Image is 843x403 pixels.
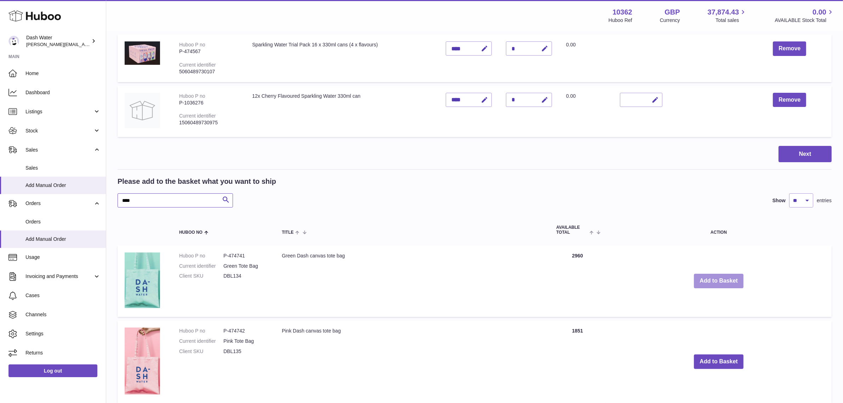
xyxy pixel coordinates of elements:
img: 12x Cherry Flavoured Sparkling Water 330ml can [125,93,160,128]
button: Remove [773,93,806,107]
span: Dashboard [25,89,101,96]
div: Currency [660,17,680,24]
h2: Please add to the basket what you want to ship [118,177,276,186]
a: 37,874.43 Total sales [707,7,747,24]
button: Add to Basket [694,354,744,369]
span: Huboo no [179,230,203,235]
span: Stock [25,127,93,134]
dd: P-474741 [223,252,268,259]
span: Cases [25,292,101,299]
span: [PERSON_NAME][EMAIL_ADDRESS][DOMAIN_NAME] [26,41,142,47]
span: 0.00 [813,7,826,17]
span: Sales [25,165,101,171]
img: Sparkling Water Trial Pack 16 x 330ml cans (4 x flavours) [125,41,160,65]
button: Remove [773,41,806,56]
a: 0.00 AVAILABLE Stock Total [775,7,835,24]
span: AVAILABLE Total [556,225,588,234]
span: entries [817,197,832,204]
dd: Green Tote Bag [223,263,268,269]
dt: Client SKU [179,348,223,355]
td: 12x Cherry Flavoured Sparkling Water 330ml can [245,86,439,137]
div: 15060489730975 [179,119,238,126]
div: Huboo Ref [609,17,632,24]
span: Settings [25,330,101,337]
td: Green Dash canvas tote bag [275,245,549,317]
dd: P-474742 [223,328,268,334]
span: 37,874.43 [707,7,739,17]
strong: 10362 [613,7,632,17]
span: Orders [25,218,101,225]
dt: Huboo P no [179,252,223,259]
label: Show [773,197,786,204]
dd: DBL134 [223,273,268,279]
strong: GBP [665,7,680,17]
div: Huboo P no [179,42,205,47]
span: 0.00 [566,42,576,47]
dt: Current identifier [179,338,223,345]
span: Add Manual Order [25,182,101,189]
span: Listings [25,108,93,115]
button: Add to Basket [694,274,744,288]
div: Current identifier [179,62,216,68]
button: Next [779,146,832,163]
span: 0.00 [566,93,576,99]
td: Sparkling Water Trial Pack 16 x 330ml cans (4 x flavours) [245,34,439,82]
div: Huboo P no [179,93,205,99]
span: Total sales [716,17,747,24]
img: Green Dash canvas tote bag [125,252,160,308]
span: Orders [25,200,93,207]
th: Action [606,218,832,242]
span: Title [282,230,294,235]
dt: Huboo P no [179,328,223,334]
div: P-1036276 [179,100,238,106]
span: Channels [25,311,101,318]
div: 5060489730107 [179,68,238,75]
img: Pink Dash canvas tote bag [125,328,160,395]
span: Sales [25,147,93,153]
span: Invoicing and Payments [25,273,93,280]
dt: Client SKU [179,273,223,279]
td: 2960 [549,245,606,317]
span: Returns [25,350,101,356]
a: Log out [8,364,97,377]
dd: DBL135 [223,348,268,355]
dd: Pink Tote Bag [223,338,268,345]
div: Dash Water [26,34,90,48]
div: P-474567 [179,48,238,55]
span: Add Manual Order [25,236,101,243]
dt: Current identifier [179,263,223,269]
span: AVAILABLE Stock Total [775,17,835,24]
span: Usage [25,254,101,261]
div: Current identifier [179,113,216,119]
span: Home [25,70,101,77]
img: james@dash-water.com [8,36,19,46]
